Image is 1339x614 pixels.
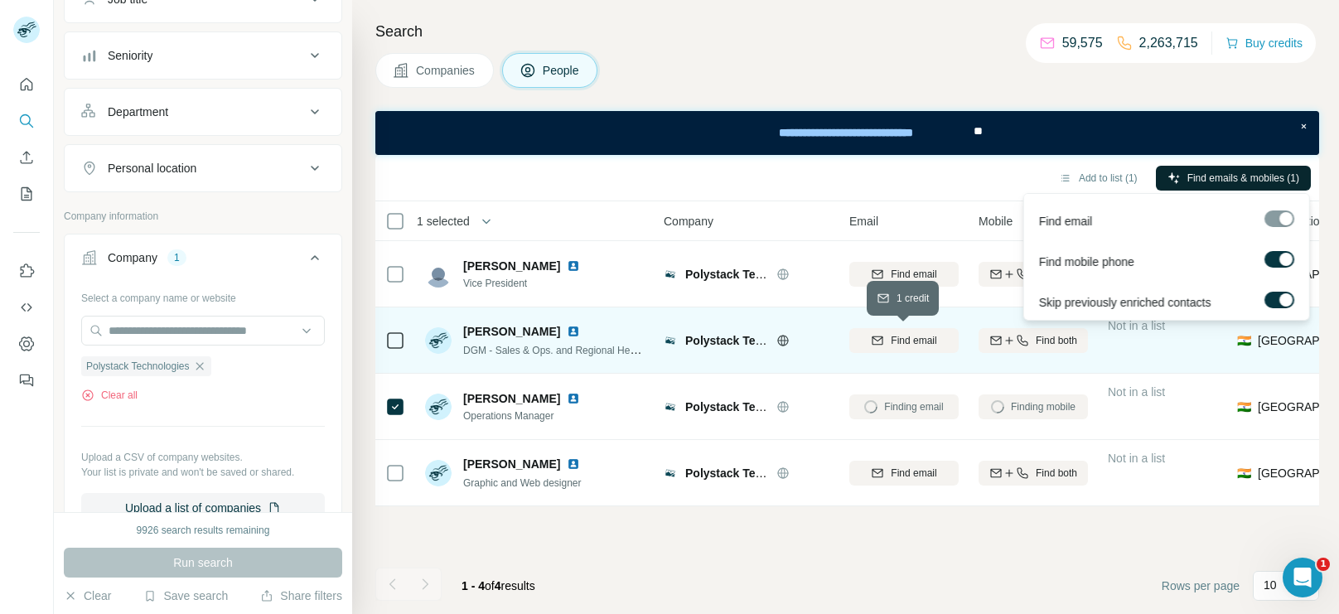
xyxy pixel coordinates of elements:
span: Polystack Technologies [685,467,816,480]
div: Department [108,104,168,120]
button: Use Surfe on LinkedIn [13,256,40,286]
span: results [462,579,535,592]
span: 1 - 4 [462,579,485,592]
button: Department [65,92,341,132]
img: Logo of Polystack Technologies [664,467,677,480]
span: [PERSON_NAME] [463,258,560,274]
img: Logo of Polystack Technologies [664,334,677,347]
span: 4 [495,579,501,592]
img: LinkedIn logo [567,325,580,338]
img: Avatar [425,327,452,354]
p: Company information [64,209,342,224]
h4: Search [375,20,1319,43]
span: Not in a list [1108,385,1165,399]
button: Feedback [13,365,40,395]
iframe: Banner [375,111,1319,155]
span: of [485,579,495,592]
button: Share filters [260,587,342,604]
button: Search [13,106,40,136]
span: Company [664,213,713,230]
span: Find email [891,333,936,348]
span: Vice President [463,276,587,291]
button: Find emails & mobiles (1) [1156,166,1311,191]
button: Add to list (1) [1047,166,1149,191]
span: Find both [1036,466,1077,481]
p: Your list is private and won't be saved or shared. [81,465,325,480]
span: Polystack Technologies [685,400,816,413]
span: [PERSON_NAME] [463,323,560,340]
span: Find email [1038,213,1092,230]
button: Clear [64,587,111,604]
button: Buy credits [1225,31,1303,55]
button: My lists [13,179,40,209]
button: Seniority [65,36,341,75]
img: LinkedIn logo [567,259,580,273]
div: Company [108,249,157,266]
button: Find both [979,262,1088,287]
iframe: Intercom live chat [1283,558,1322,597]
p: 59,575 [1062,33,1103,53]
img: LinkedIn logo [567,392,580,405]
div: Personal location [108,160,196,176]
div: Select a company name or website [81,284,325,306]
button: Use Surfe API [13,292,40,322]
button: Enrich CSV [13,143,40,172]
img: Avatar [425,394,452,420]
img: Logo of Polystack Technologies [664,400,677,413]
span: Find both [1036,333,1077,348]
button: Save search [143,587,228,604]
p: 10 [1264,577,1277,593]
span: Email [849,213,878,230]
button: Find email [849,262,959,287]
span: Operations Manager [463,409,587,423]
span: Mobile [979,213,1013,230]
span: Not in a list [1108,452,1165,465]
div: 9926 search results remaining [137,523,270,538]
p: Upload a CSV of company websites. [81,450,325,465]
p: 2,263,715 [1139,33,1198,53]
span: Skip previously enriched contacts [1038,294,1211,311]
div: Seniority [108,47,152,64]
img: Logo of Polystack Technologies [664,268,677,281]
span: [PERSON_NAME] [463,392,560,405]
span: DGM - Sales & Ops. and Regional Head - North [463,343,674,356]
span: Find mobile phone [1038,254,1134,270]
img: Avatar [425,460,452,486]
div: 1 [167,250,186,265]
span: Polystack Technologies [685,334,816,347]
span: Find email [891,466,936,481]
span: Find emails & mobiles (1) [1187,171,1299,186]
span: [PERSON_NAME] [463,456,560,472]
span: Graphic and Web designer [463,477,582,489]
button: Find both [979,328,1088,353]
button: Dashboard [13,329,40,359]
span: Rows per page [1162,578,1240,594]
span: 🇮🇳 [1237,465,1251,481]
img: Avatar [425,261,452,288]
button: Quick start [13,70,40,99]
button: Personal location [65,148,341,188]
span: 🇮🇳 [1237,399,1251,415]
span: 1 [1317,558,1330,571]
button: Upload a list of companies [81,493,325,523]
button: Find email [849,328,959,353]
span: 1 selected [417,213,470,230]
span: 🇮🇳 [1237,332,1251,349]
span: Find email [891,267,936,282]
span: People [543,62,581,79]
span: Polystack Technologies [685,268,816,281]
button: Company1 [65,238,341,284]
img: LinkedIn logo [567,457,580,471]
span: Companies [416,62,476,79]
button: Find both [979,461,1088,486]
span: Polystack Technologies [86,359,190,374]
button: Find email [849,461,959,486]
button: Clear all [81,388,138,403]
span: Not in a list [1108,319,1165,332]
